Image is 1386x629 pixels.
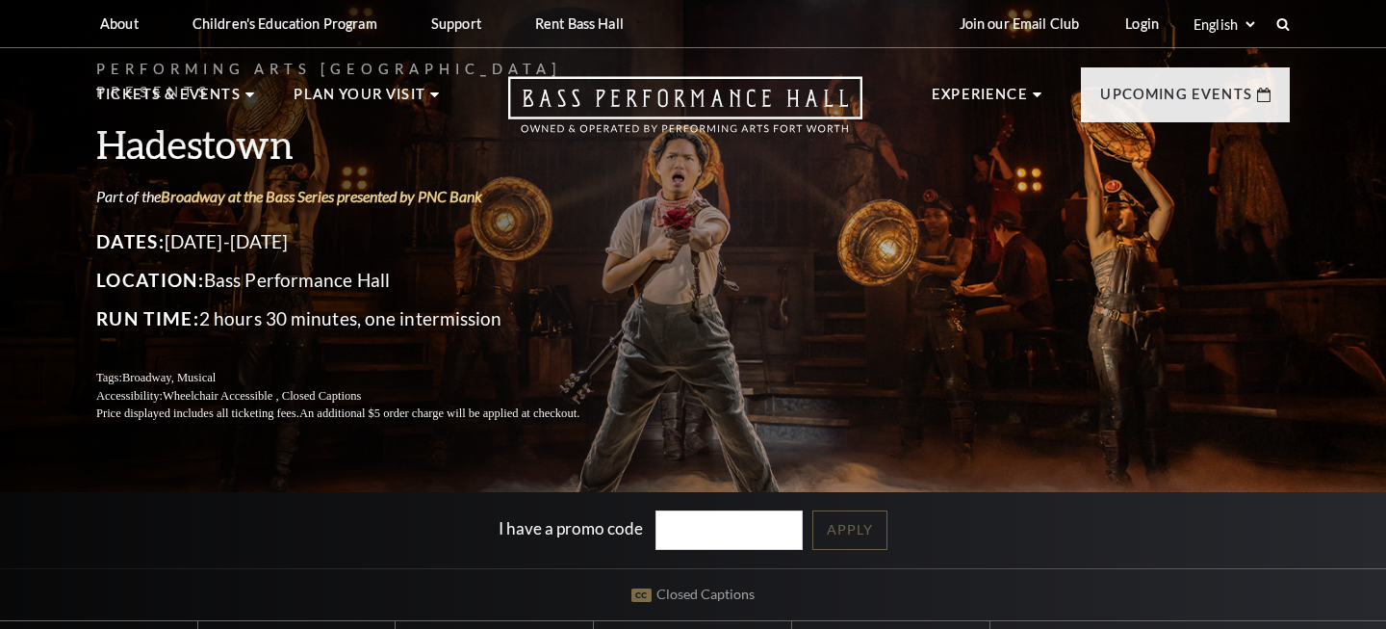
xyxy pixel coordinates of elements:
p: Experience [932,83,1028,118]
span: Location: [96,269,204,291]
p: Plan Your Visit [294,83,425,118]
p: Price displayed includes all ticketing fees. [96,405,626,423]
p: Accessibility: [96,387,626,406]
a: Broadway at the Bass Series presented by PNC Bank [161,187,482,205]
p: Upcoming Events [1100,83,1252,118]
p: Part of the [96,186,626,207]
p: Bass Performance Hall [96,265,626,296]
p: Children's Education Program [192,15,377,32]
p: Rent Bass Hall [535,15,624,32]
select: Select: [1190,15,1258,34]
span: Wheelchair Accessible , Closed Captions [163,389,361,403]
p: Support [431,15,481,32]
span: Dates: [96,230,165,252]
p: Tags: [96,369,626,387]
span: An additional $5 order charge will be applied at checkout. [299,406,579,420]
p: Tickets & Events [96,83,241,118]
p: 2 hours 30 minutes, one intermission [96,303,626,334]
label: I have a promo code [499,517,643,537]
span: Broadway, Musical [122,371,216,384]
p: About [100,15,139,32]
p: [DATE]-[DATE] [96,226,626,257]
span: Run Time: [96,307,199,329]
